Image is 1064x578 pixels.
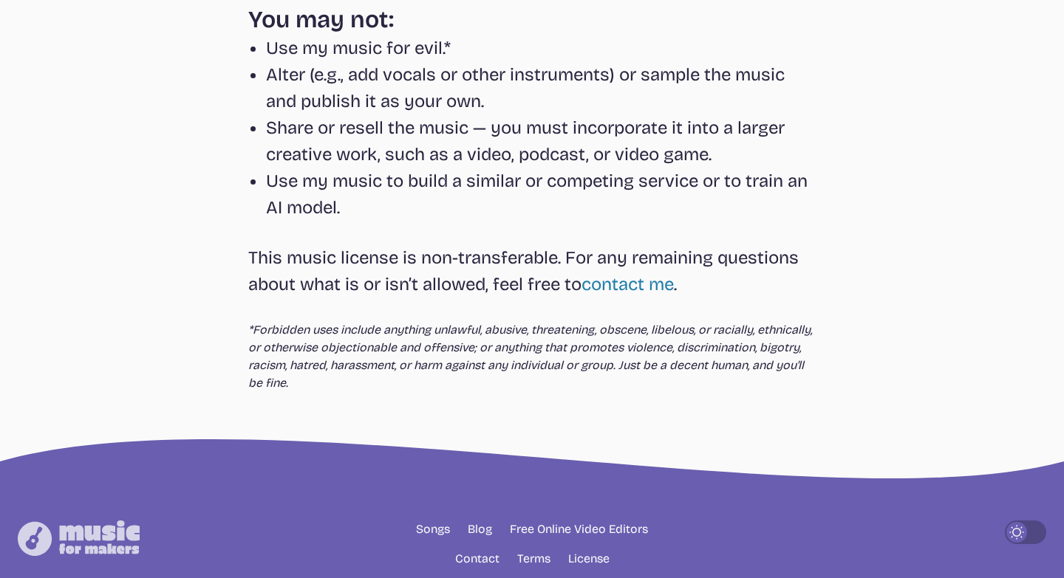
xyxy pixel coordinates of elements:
[266,168,816,221] li: Use my music to build a similar or competing service or to train an AI model.
[416,520,450,538] a: Songs
[248,244,816,297] p: This music license is non-transferable. For any remaining questions about what is or isn’t allowe...
[18,520,140,556] img: Music for Makers logo
[582,274,674,295] a: contact me
[266,114,816,168] li: Share or resell the music — you must incorporate it into a larger creative work, such as a video,...
[266,61,816,114] li: Alter (e.g., add vocals or other instruments) or sample the music and publish it as your own.
[510,520,648,538] a: Free Online Video Editors
[248,321,816,392] p: *Forbidden uses include anything unlawful, abusive, threatening, obscene, libelous, or racially, ...
[468,520,492,538] a: Blog
[455,550,499,568] a: Contact
[517,550,550,568] a: Terms
[568,550,610,568] a: License
[266,35,816,61] li: Use my music for evil.*
[248,6,816,34] h3: You may not:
